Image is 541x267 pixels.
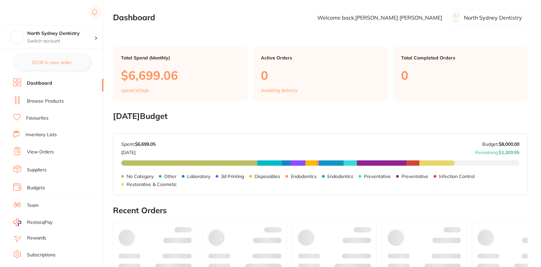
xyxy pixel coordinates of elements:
[255,174,280,179] p: Disposables
[317,15,442,21] p: Welcome back, [PERSON_NAME] [PERSON_NAME]
[27,149,54,155] a: View Orders
[221,174,244,179] p: 3d Printing
[261,55,379,60] p: Active Orders
[187,174,210,179] p: Laboratory
[27,80,52,87] a: Dashboard
[401,68,520,82] p: 0
[13,54,90,70] button: $0.00 in your order
[127,182,177,187] p: Restorative & Cosmetic
[27,98,64,105] a: Browse Products
[10,31,24,44] img: North Sydney Dentistry
[27,38,94,44] p: Switch account
[27,202,39,209] a: Team
[291,174,317,179] p: Endodontics
[364,174,391,179] p: Preventative
[13,9,56,17] img: Restocq Logo
[439,174,475,179] p: Infection Control
[121,141,156,147] p: Spent:
[27,252,55,258] a: Subscriptions
[253,47,387,101] a: Active Orders0Awaiting delivery
[27,185,45,191] a: Budgets
[499,141,519,147] strong: $8,000.00
[401,55,520,60] p: Total Completed Orders
[127,174,154,179] p: No Category
[261,88,297,93] p: Awaiting delivery
[26,132,57,138] a: Inventory Lists
[327,174,353,179] p: Endodontics
[113,206,528,215] h2: Recent Orders
[113,13,155,22] h2: Dashboard
[27,219,53,226] span: RestocqPay
[121,88,149,93] p: spend in Sept
[113,47,248,101] a: Total Spend (Monthly)$6,699.06spend inSept
[393,47,528,101] a: Total Completed Orders0
[26,115,49,122] a: Favourites
[113,112,528,121] h2: [DATE] Budget
[13,5,56,20] a: Restocq Logo
[121,147,156,155] p: [DATE]
[27,30,94,37] h4: North Sydney Dentistry
[261,68,379,82] p: 0
[27,235,46,241] a: Rewards
[499,149,519,155] strong: $1,300.95
[13,219,53,226] a: RestocqPay
[27,167,47,173] a: Suppliers
[135,141,156,147] strong: $6,699.05
[13,219,21,226] img: RestocqPay
[401,174,428,179] p: Preventative
[164,174,176,179] p: Other
[121,55,240,60] p: Total Spend (Monthly)
[475,147,519,155] p: Remaining:
[482,141,519,147] p: Budget:
[121,68,240,82] p: $6,699.06
[464,15,522,21] p: North Sydney Dentistry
